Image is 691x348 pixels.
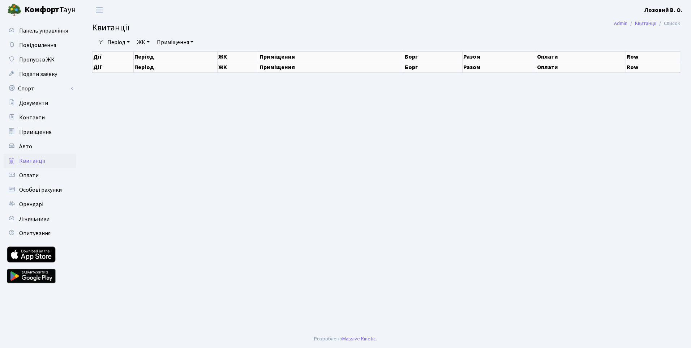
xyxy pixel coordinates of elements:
[19,143,32,150] span: Авто
[462,62,536,72] th: Разом
[19,200,43,208] span: Орендарі
[4,110,76,125] a: Контакти
[4,38,76,52] a: Повідомлення
[314,335,377,343] div: Розроблено .
[4,67,76,81] a: Подати заявку
[4,125,76,139] a: Приміщення
[4,197,76,212] a: Орендарі
[90,4,108,16] button: Переключити навігацію
[656,20,680,27] li: Список
[19,171,39,179] span: Оплати
[19,215,50,223] span: Лічильники
[259,51,404,62] th: Приміщення
[4,139,76,154] a: Авто
[19,157,46,165] span: Квитанції
[4,81,76,96] a: Спорт
[218,62,259,72] th: ЖК
[93,62,134,72] th: Дії
[626,51,680,62] th: Row
[4,52,76,67] a: Пропуск в ЖК
[19,27,68,35] span: Панель управління
[19,229,51,237] span: Опитування
[404,62,462,72] th: Борг
[536,51,626,62] th: Оплати
[92,21,130,34] span: Квитанції
[259,62,404,72] th: Приміщення
[4,96,76,110] a: Документи
[4,24,76,38] a: Панель управління
[404,51,462,62] th: Борг
[4,183,76,197] a: Особові рахунки
[4,212,76,226] a: Лічильники
[644,6,682,14] a: Лозовий В. О.
[19,99,48,107] span: Документи
[19,56,55,64] span: Пропуск в ЖК
[536,62,626,72] th: Оплати
[154,36,196,48] a: Приміщення
[93,51,134,62] th: Дії
[626,62,680,72] th: Row
[25,4,59,16] b: Комфорт
[7,3,22,17] img: logo.png
[462,51,536,62] th: Разом
[603,16,691,31] nav: breadcrumb
[19,41,56,49] span: Повідомлення
[19,114,45,122] span: Контакти
[342,335,376,343] a: Massive Kinetic
[635,20,656,27] a: Квитанції
[134,51,218,62] th: Період
[19,70,57,78] span: Подати заявку
[19,128,51,136] span: Приміщення
[218,51,259,62] th: ЖК
[614,20,627,27] a: Admin
[134,36,153,48] a: ЖК
[134,62,218,72] th: Період
[4,168,76,183] a: Оплати
[4,154,76,168] a: Квитанції
[19,186,62,194] span: Особові рахунки
[4,226,76,241] a: Опитування
[25,4,76,16] span: Таун
[104,36,133,48] a: Період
